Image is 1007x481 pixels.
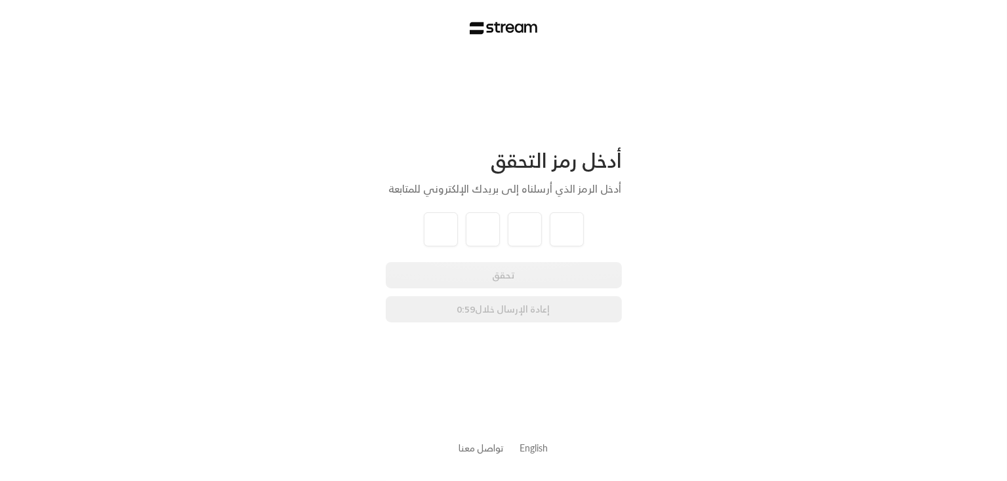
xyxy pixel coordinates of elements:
a: تواصل معنا [459,440,504,456]
a: English [520,436,548,460]
div: أدخل الرمز الذي أرسلناه إلى بريدك الإلكتروني للمتابعة [386,181,622,197]
button: تواصل معنا [459,441,504,455]
img: Stream Logo [470,22,537,35]
div: أدخل رمز التحقق [386,148,622,173]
